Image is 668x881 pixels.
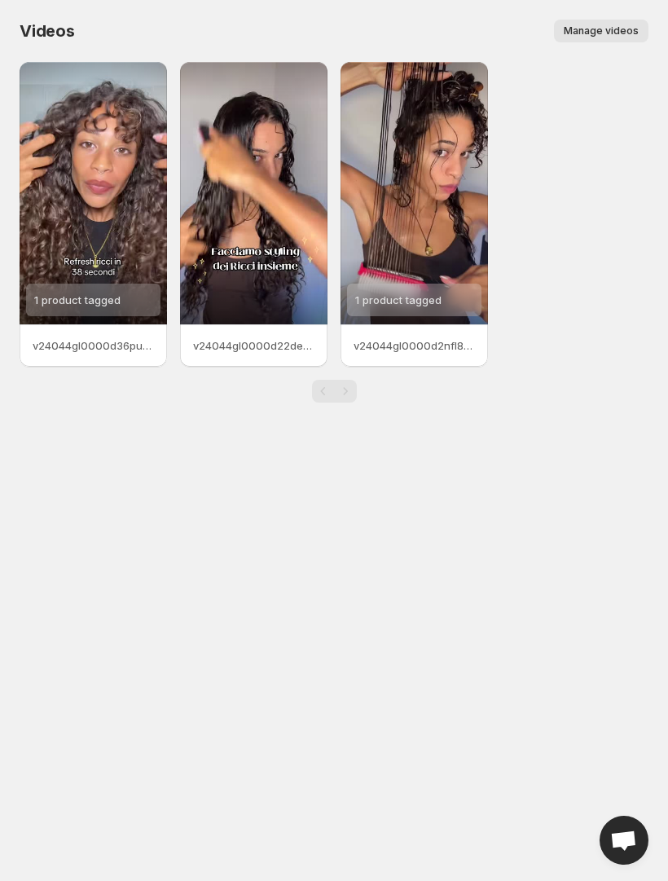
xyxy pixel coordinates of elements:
p: v24044gl0000d36pufvog65sdf22krpg [33,337,154,354]
div: Open chat [600,816,648,865]
span: Videos [20,21,75,41]
span: 1 product tagged [34,293,121,306]
span: 1 product tagged [355,293,442,306]
nav: Pagination [312,380,357,403]
p: v24044gl0000d2nfl8vog65pjn45cel0 [354,337,475,354]
button: Manage videos [554,20,648,42]
span: Manage videos [564,24,639,37]
p: v24044gl0000d22deo7og65io5s20t60 [193,337,314,354]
